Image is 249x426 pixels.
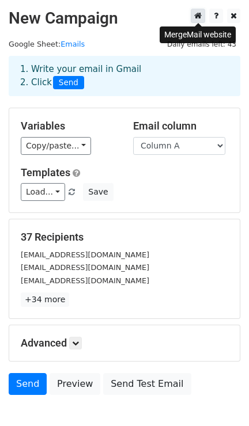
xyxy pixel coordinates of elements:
small: [EMAIL_ADDRESS][DOMAIN_NAME] [21,263,149,272]
small: Google Sheet: [9,40,85,48]
h5: Email column [133,120,228,132]
div: 1. Write your email in Gmail 2. Click [12,63,237,89]
small: [EMAIL_ADDRESS][DOMAIN_NAME] [21,276,149,285]
a: Emails [61,40,85,48]
h5: Advanced [21,337,228,349]
h5: Variables [21,120,116,132]
a: Daily emails left: 43 [163,40,240,48]
a: +34 more [21,292,69,307]
a: Copy/paste... [21,137,91,155]
span: Send [53,76,84,90]
small: [EMAIL_ADDRESS][DOMAIN_NAME] [21,250,149,259]
a: Preview [50,373,100,395]
h2: New Campaign [9,9,240,28]
a: Load... [21,183,65,201]
a: Templates [21,166,70,178]
a: Send [9,373,47,395]
h5: 37 Recipients [21,231,228,244]
button: Save [83,183,113,201]
a: Send Test Email [103,373,191,395]
iframe: Chat Widget [191,371,249,426]
div: MergeMail website [160,26,236,43]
